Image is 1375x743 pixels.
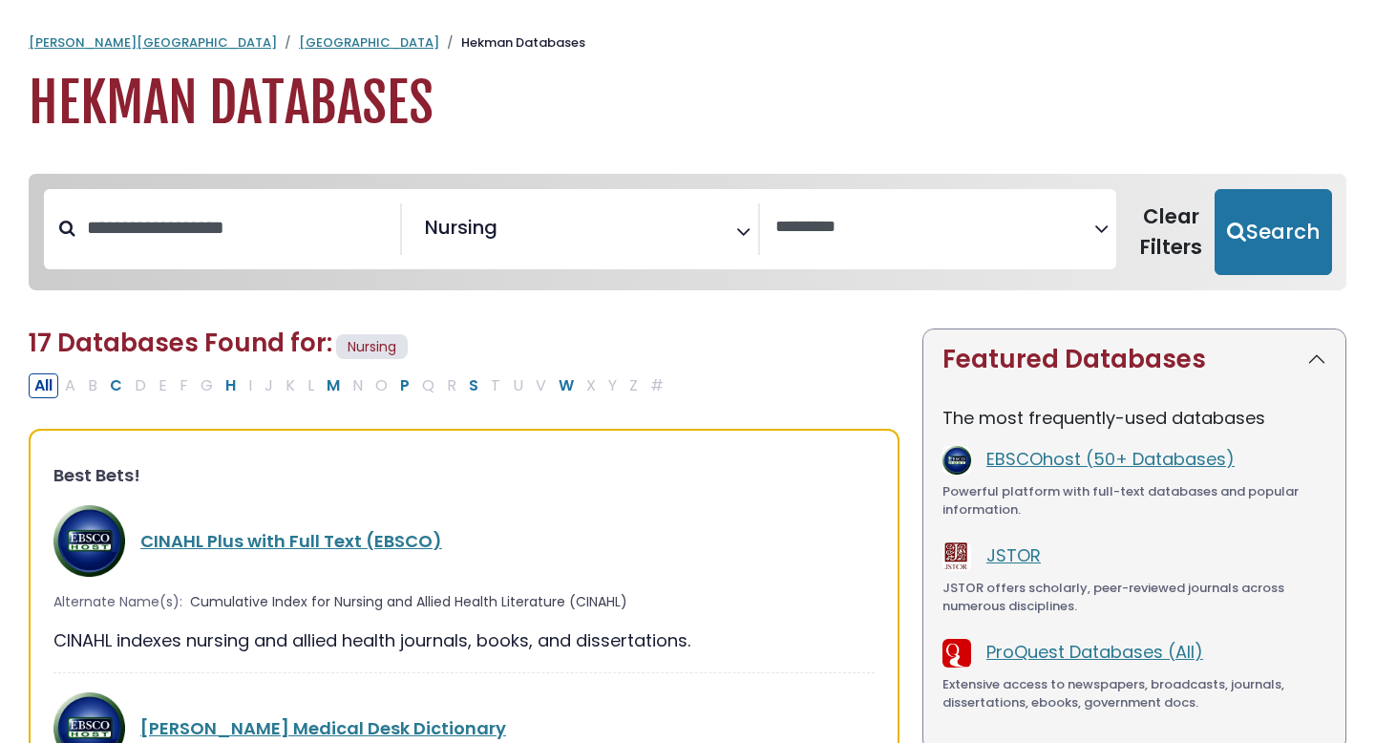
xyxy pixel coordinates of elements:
span: 17 Databases Found for: [29,326,332,360]
li: Hekman Databases [439,33,585,53]
button: Filter Results C [104,373,128,398]
button: Filter Results P [394,373,415,398]
nav: breadcrumb [29,33,1346,53]
button: Filter Results S [463,373,484,398]
button: Featured Databases [923,329,1345,390]
button: Clear Filters [1128,189,1215,275]
button: All [29,373,58,398]
textarea: Search [501,223,515,244]
button: Filter Results H [220,373,242,398]
h3: Best Bets! [53,465,875,486]
button: Submit for Search Results [1215,189,1332,275]
nav: Search filters [29,174,1346,290]
div: Alpha-list to filter by first letter of database name [29,372,671,396]
p: The most frequently-used databases [942,405,1326,431]
li: Nursing [417,213,497,242]
span: Alternate Name(s): [53,592,182,612]
a: EBSCOhost (50+ Databases) [986,447,1235,471]
div: Extensive access to newspapers, broadcasts, journals, dissertations, ebooks, government docs. [942,675,1326,712]
span: Nursing [336,334,408,360]
textarea: Search [775,218,1094,238]
input: Search database by title or keyword [75,212,400,244]
div: Powerful platform with full-text databases and popular information. [942,482,1326,520]
a: [GEOGRAPHIC_DATA] [299,33,439,52]
a: ProQuest Databases (All) [986,640,1203,664]
a: CINAHL Plus with Full Text (EBSCO) [140,529,442,553]
div: CINAHL indexes nursing and allied health journals, books, and dissertations. [53,627,875,653]
button: Filter Results W [553,373,580,398]
a: [PERSON_NAME][GEOGRAPHIC_DATA] [29,33,277,52]
a: JSTOR [986,543,1041,567]
span: Nursing [425,213,497,242]
span: Cumulative Index for Nursing and Allied Health Literature (CINAHL) [190,592,627,612]
a: [PERSON_NAME] Medical Desk Dictionary [140,716,506,740]
button: Filter Results M [321,373,346,398]
h1: Hekman Databases [29,72,1346,136]
div: JSTOR offers scholarly, peer-reviewed journals across numerous disciplines. [942,579,1326,616]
